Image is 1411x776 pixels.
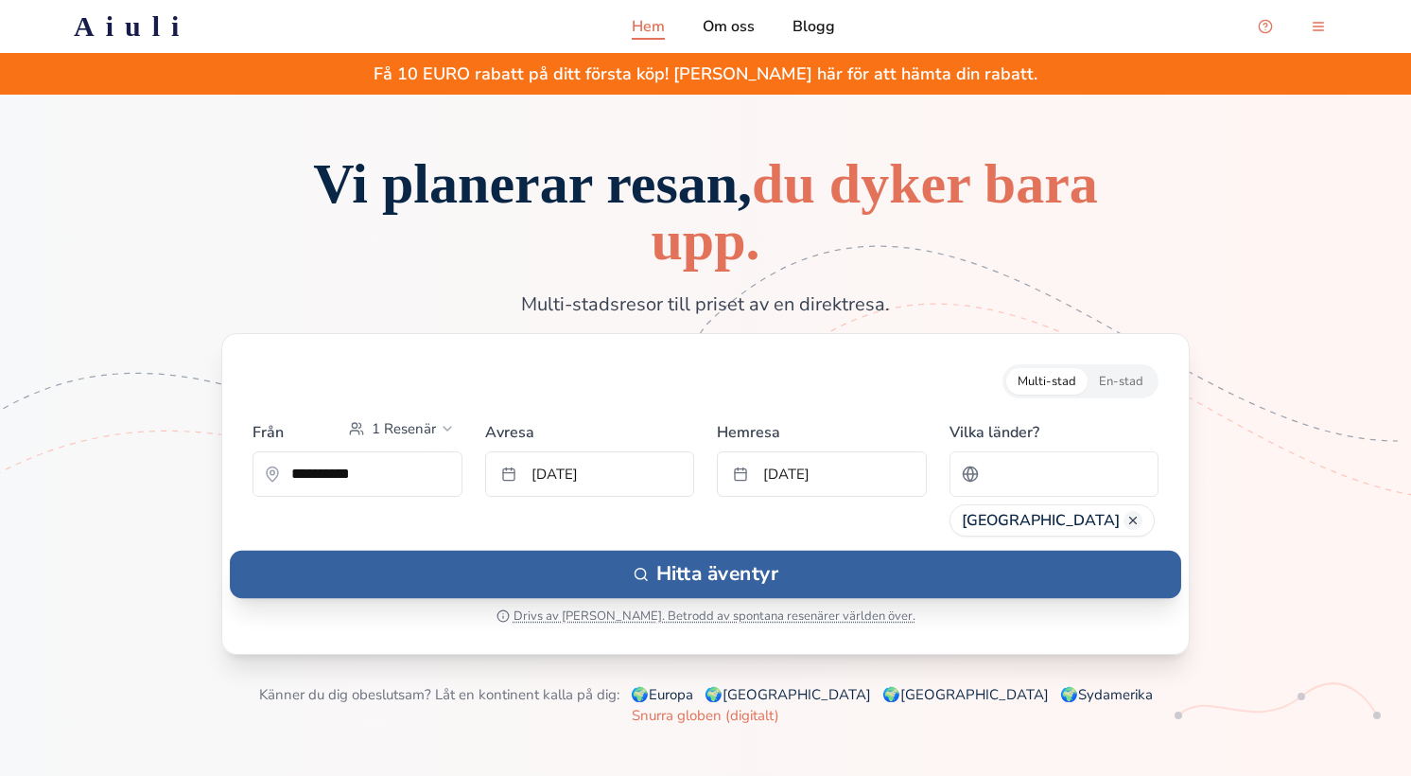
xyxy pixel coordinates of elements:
[1006,368,1088,395] button: Multi-city
[253,421,284,444] label: Från
[1299,8,1337,45] button: menu-button
[949,504,1155,537] div: [GEOGRAPHIC_DATA]
[514,608,915,624] span: Drivs av [PERSON_NAME]. Betrodd av spontana resenärer världen över.
[949,414,1159,444] label: Vilka länder?
[1246,8,1284,45] button: Open support chat
[1124,511,1142,530] button: Ta bort Spain
[631,685,693,704] a: 🌍Europa
[74,9,190,44] h2: Aiuli
[882,685,1049,704] a: 🌍[GEOGRAPHIC_DATA]
[793,15,835,38] a: Blogg
[341,414,462,444] button: Select passengers
[632,706,779,725] a: Snurra globen (digitalt)
[388,291,1023,318] p: Multi-stadsresor till priset av en direktresa.
[717,414,927,444] label: Hemresa
[986,455,1147,493] input: Sök efter ett land
[496,608,915,624] button: Drivs av [PERSON_NAME]. Betrodd av spontana resenärer världen över.
[1060,685,1153,704] a: 🌍Sydamerika
[230,551,1181,598] button: Hitta äventyr
[703,15,755,38] a: Om oss
[1088,368,1155,395] button: Single-city
[717,451,927,497] button: [DATE]
[651,152,1097,272] span: du dyker bara upp.
[372,419,436,438] span: 1 Resenär
[705,685,871,704] a: 🌍[GEOGRAPHIC_DATA]
[1002,364,1158,398] div: Trip style
[632,15,665,38] a: Hem
[485,414,695,444] label: Avresa
[313,152,1098,272] span: Vi planerar resan,
[485,451,695,497] button: [DATE]
[44,9,220,44] a: Aiuli
[259,685,619,704] span: Känner du dig obeslutsam? Låt en kontinent kalla på dig:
